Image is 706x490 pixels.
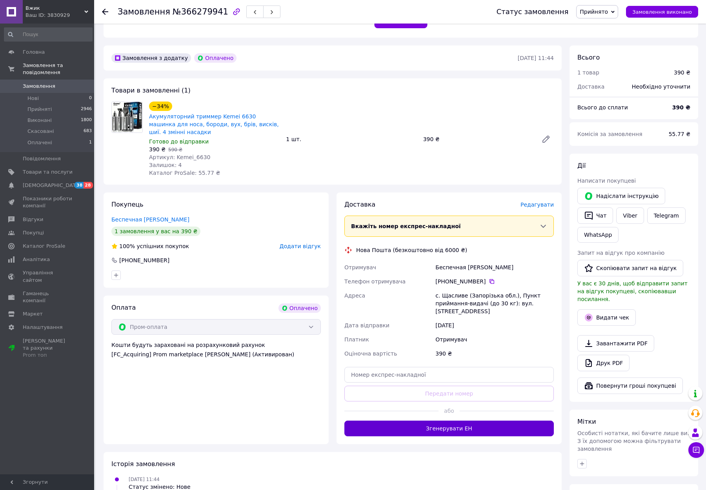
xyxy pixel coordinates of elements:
span: Готово до відправки [149,138,209,145]
div: успішних покупок [111,242,189,250]
div: Prom топ [23,352,73,359]
span: 683 [84,128,92,135]
div: Статус замовлення [497,8,569,16]
span: Товари та послуги [23,169,73,176]
span: Залишок: 4 [149,162,182,168]
div: Замовлення з додатку [111,53,191,63]
a: Завантажити PDF [577,335,654,352]
span: Написати покупцеві [577,178,636,184]
div: 1 шт. [283,134,420,145]
div: Оплачено [278,303,321,313]
button: Повернути гроші покупцеві [577,377,683,394]
span: 100% [119,243,135,249]
a: Друк PDF [577,355,630,371]
span: Управління сайтом [23,269,73,283]
span: Замовлення виконано [632,9,692,15]
span: Адреса [344,292,365,299]
a: Telegram [647,207,686,224]
span: або [439,407,459,415]
div: [DATE] [434,318,555,332]
div: Беспечная [PERSON_NAME] [434,260,555,274]
span: Маркет [23,310,43,318]
span: Оціночна вартість [344,350,397,357]
span: 38 [75,182,84,189]
button: Чат з покупцем [688,442,704,458]
span: 1 [89,139,92,146]
span: Платник [344,336,369,343]
span: Каталог ProSale [23,243,65,250]
span: Замовлення [118,7,170,16]
span: 55.77 ₴ [669,131,690,137]
span: Всього [577,54,600,61]
span: Гаманець компанії [23,290,73,304]
span: Доставка [577,83,604,90]
span: Мітки [577,418,596,425]
div: Необхідно уточнити [627,78,695,95]
span: 590 ₴ [168,147,182,152]
input: Пошук [4,27,93,42]
span: Скасовані [27,128,54,135]
input: Номер експрес-накладної [344,367,554,383]
span: Особисті нотатки, які бачите лише ви. З їх допомогою можна фільтрувати замовлення [577,430,689,452]
span: Комісія за замовлення [577,131,642,137]
span: 1 товар [577,69,599,76]
div: [FC_Acquiring] Prom marketplace [PERSON_NAME] (Активирован) [111,350,321,358]
button: Надіслати інструкцію [577,188,665,204]
span: [PERSON_NAME] та рахунки [23,338,73,359]
span: 28 [84,182,93,189]
div: 390 ₴ [434,347,555,361]
div: Ваш ID: 3830929 [25,12,94,19]
div: −34% [149,102,172,111]
div: 390 ₴ [420,134,535,145]
span: Телефон отримувача [344,278,406,285]
a: Редагувати [538,131,554,147]
button: Згенерувати ЕН [344,421,554,436]
div: 1 замовлення у вас на 390 ₴ [111,227,200,236]
span: Товари в замовленні (1) [111,87,191,94]
div: Нова Пошта (безкоштовно від 6000 ₴) [354,246,469,254]
span: Оплата [111,304,136,311]
span: [DATE] 11:44 [129,477,160,482]
span: Запит на відгук про компанію [577,250,664,256]
span: Додати відгук [280,243,321,249]
span: №366279941 [173,7,228,16]
span: Головна [23,49,45,56]
img: Акумуляторний триммер Kemei 6630 машинка для носа, бороди, вух, брів, висків, шиї. 4 змінні насадки [112,102,142,132]
span: Прийнято [580,9,608,15]
span: Історія замовлення [111,460,175,468]
div: с. Щасливе (Запорізька обл.), Пункт приймання-видачі (до 30 кг): вул. [STREET_ADDRESS] [434,289,555,318]
button: Скопіювати запит на відгук [577,260,683,276]
span: [DEMOGRAPHIC_DATA] [23,182,81,189]
div: Отримувач [434,332,555,347]
div: [PHONE_NUMBER] [435,278,554,285]
span: Покупці [23,229,44,236]
a: Viber [616,207,644,224]
span: 390 ₴ [149,146,166,152]
span: Відгуки [23,216,43,223]
span: Оплачені [27,139,52,146]
span: 1800 [81,117,92,124]
span: Доставка [344,201,375,208]
div: Оплачено [194,53,237,63]
span: Вжик [25,5,84,12]
button: Видати чек [577,309,636,326]
span: Вкажіть номер експрес-накладної [351,223,461,229]
div: Повернутися назад [102,8,108,16]
div: Кошти будуть зараховані на розрахунковий рахунок [111,341,321,358]
span: Дії [577,162,586,169]
span: Повідомлення [23,155,61,162]
span: Виконані [27,117,52,124]
span: Артикул: Kemei_6630 [149,154,210,160]
b: 390 ₴ [672,104,690,111]
span: Дата відправки [344,322,389,328]
span: Отримувач [344,264,376,270]
span: 2946 [81,106,92,113]
span: Прийняті [27,106,52,113]
span: Замовлення [23,83,55,90]
span: Всього до сплати [577,104,628,111]
a: Акумуляторний триммер Kemei 6630 машинка для носа, бороди, вух, брів, висків, шиї. 4 змінні насадки [149,113,279,135]
a: WhatsApp [577,227,619,243]
a: Беспечная [PERSON_NAME] [111,216,189,223]
div: 390 ₴ [674,69,690,76]
button: Замовлення виконано [626,6,698,18]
